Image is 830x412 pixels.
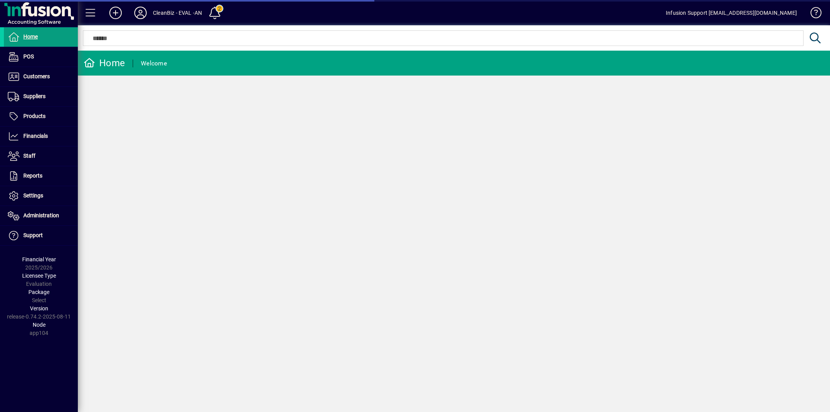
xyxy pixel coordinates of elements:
[4,127,78,146] a: Financials
[4,206,78,225] a: Administration
[4,166,78,186] a: Reports
[23,113,46,119] span: Products
[28,289,49,295] span: Package
[141,57,167,70] div: Welcome
[4,107,78,126] a: Products
[805,2,820,27] a: Knowledge Base
[23,53,34,60] span: POS
[23,73,50,79] span: Customers
[103,6,128,20] button: Add
[4,67,78,86] a: Customers
[23,153,35,159] span: Staff
[4,146,78,166] a: Staff
[153,7,202,19] div: CleanBiz - EVAL -AN
[22,256,56,262] span: Financial Year
[23,192,43,199] span: Settings
[666,7,797,19] div: Infusion Support [EMAIL_ADDRESS][DOMAIN_NAME]
[23,232,43,238] span: Support
[22,273,56,279] span: Licensee Type
[30,305,48,312] span: Version
[4,186,78,206] a: Settings
[23,93,46,99] span: Suppliers
[23,173,42,179] span: Reports
[23,212,59,218] span: Administration
[4,47,78,67] a: POS
[4,87,78,106] a: Suppliers
[33,322,46,328] span: Node
[84,57,125,69] div: Home
[23,33,38,40] span: Home
[128,6,153,20] button: Profile
[23,133,48,139] span: Financials
[4,226,78,245] a: Support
